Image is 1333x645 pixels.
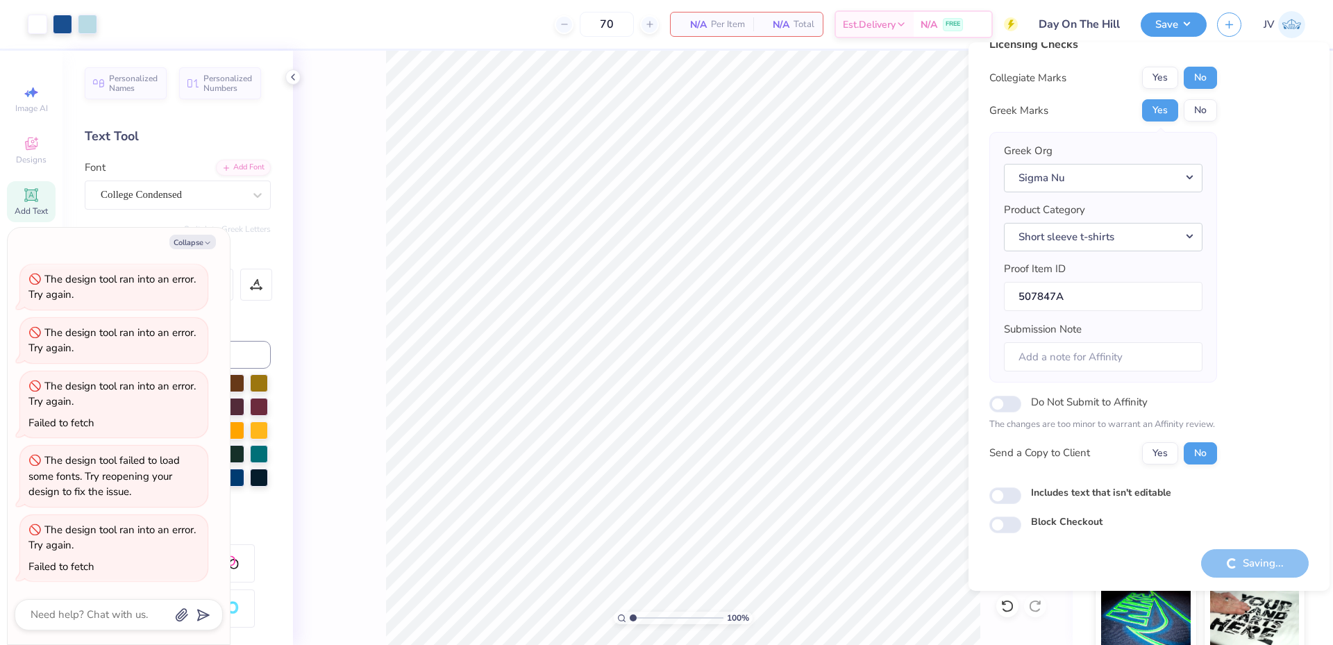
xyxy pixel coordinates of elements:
[727,612,749,624] span: 100 %
[203,74,253,93] span: Personalized Numbers
[1004,164,1202,192] button: Sigma Nu
[216,160,271,176] div: Add Font
[28,272,196,302] div: The design tool ran into an error. Try again.
[85,127,271,146] div: Text Tool
[1141,12,1207,37] button: Save
[28,416,94,430] div: Failed to fetch
[1184,442,1217,464] button: No
[1142,442,1178,464] button: Yes
[1028,10,1130,38] input: Untitled Design
[109,74,158,93] span: Personalized Names
[1142,99,1178,122] button: Yes
[1004,223,1202,251] button: Short sleeve t-shirts
[989,418,1217,432] p: The changes are too minor to warrant an Affinity review.
[28,560,94,573] div: Failed to fetch
[989,70,1066,86] div: Collegiate Marks
[1004,261,1066,277] label: Proof Item ID
[1004,143,1053,159] label: Greek Org
[28,453,180,499] div: The design tool failed to load some fonts. Try reopening your design to fix the issue.
[1004,202,1085,218] label: Product Category
[1031,514,1103,529] label: Block Checkout
[85,160,106,176] label: Font
[184,224,271,235] button: Switch to Greek Letters
[1184,99,1217,122] button: No
[1264,11,1305,38] a: JV
[1004,321,1082,337] label: Submission Note
[15,103,48,114] span: Image AI
[921,17,937,32] span: N/A
[1142,67,1178,89] button: Yes
[946,19,960,29] span: FREE
[28,379,196,409] div: The design tool ran into an error. Try again.
[794,17,814,32] span: Total
[762,17,789,32] span: N/A
[989,103,1048,119] div: Greek Marks
[1031,485,1171,500] label: Includes text that isn't editable
[711,17,745,32] span: Per Item
[580,12,634,37] input: – –
[843,17,896,32] span: Est. Delivery
[16,154,47,165] span: Designs
[28,326,196,355] div: The design tool ran into an error. Try again.
[1031,393,1148,411] label: Do Not Submit to Affinity
[169,235,216,249] button: Collapse
[1004,342,1202,372] input: Add a note for Affinity
[679,17,707,32] span: N/A
[28,523,196,553] div: The design tool ran into an error. Try again.
[1278,11,1305,38] img: Jo Vincent
[1264,17,1275,33] span: JV
[989,445,1090,461] div: Send a Copy to Client
[1184,67,1217,89] button: No
[989,36,1217,53] div: Licensing Checks
[15,206,48,217] span: Add Text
